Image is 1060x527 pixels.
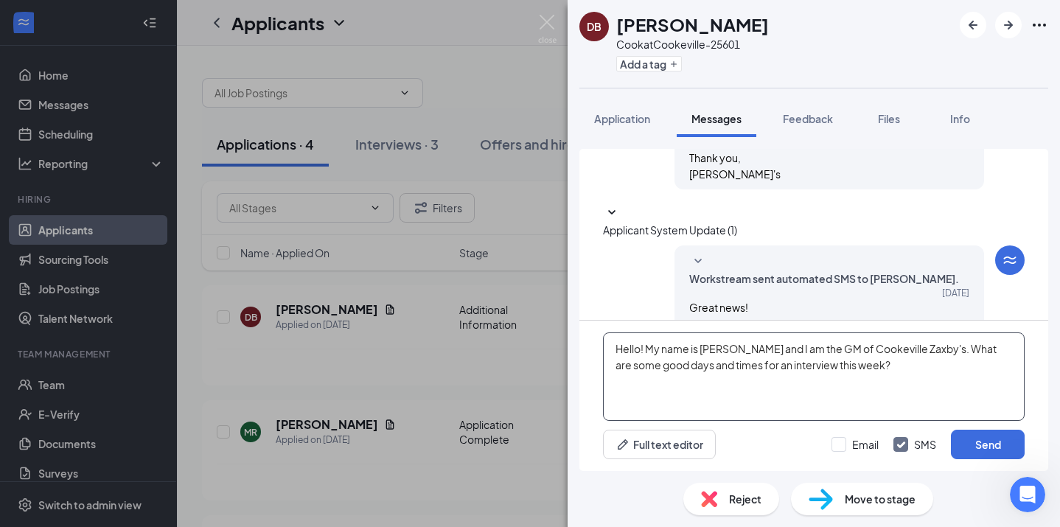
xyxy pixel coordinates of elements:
span: Info [950,112,970,125]
span: Move to stage [845,491,916,507]
button: ArrowLeftNew [960,12,986,38]
iframe: Intercom live chat [1010,477,1045,512]
h1: [PERSON_NAME] [616,12,769,37]
svg: Plus [669,60,678,69]
div: DB [587,19,602,34]
svg: ArrowRight [1000,16,1017,34]
div: Cook at Cookeville-25601 [616,37,769,52]
span: Reject [729,491,761,507]
svg: SmallChevronDown [603,204,621,222]
button: PlusAdd a tag [616,56,682,71]
svg: SmallChevronDown [689,253,707,271]
svg: Ellipses [1031,16,1048,34]
svg: WorkstreamLogo [1001,251,1019,269]
svg: ArrowLeftNew [964,16,982,34]
button: Send [951,430,1025,459]
span: Files [878,112,900,125]
span: Workstream sent automated SMS to [PERSON_NAME]. [689,271,959,287]
span: Applicant System Update (1) [603,223,737,237]
p: [PERSON_NAME]'s [689,166,969,182]
p: Thank you, [689,150,969,166]
span: Application [594,112,650,125]
button: Full text editorPen [603,430,716,459]
span: Messages [691,112,742,125]
span: [DATE] [942,287,969,299]
svg: Pen [616,437,630,452]
button: SmallChevronDownApplicant System Update (1) [603,204,737,238]
span: Feedback [783,112,833,125]
span: Great news! You've moved on to the next stage of the application. We have a few additional questi... [689,301,960,379]
textarea: Hello! My name is [PERSON_NAME] and I am the GM of Cookeville Zaxby's. What are some good days an... [603,332,1025,421]
button: ArrowRight [995,12,1022,38]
